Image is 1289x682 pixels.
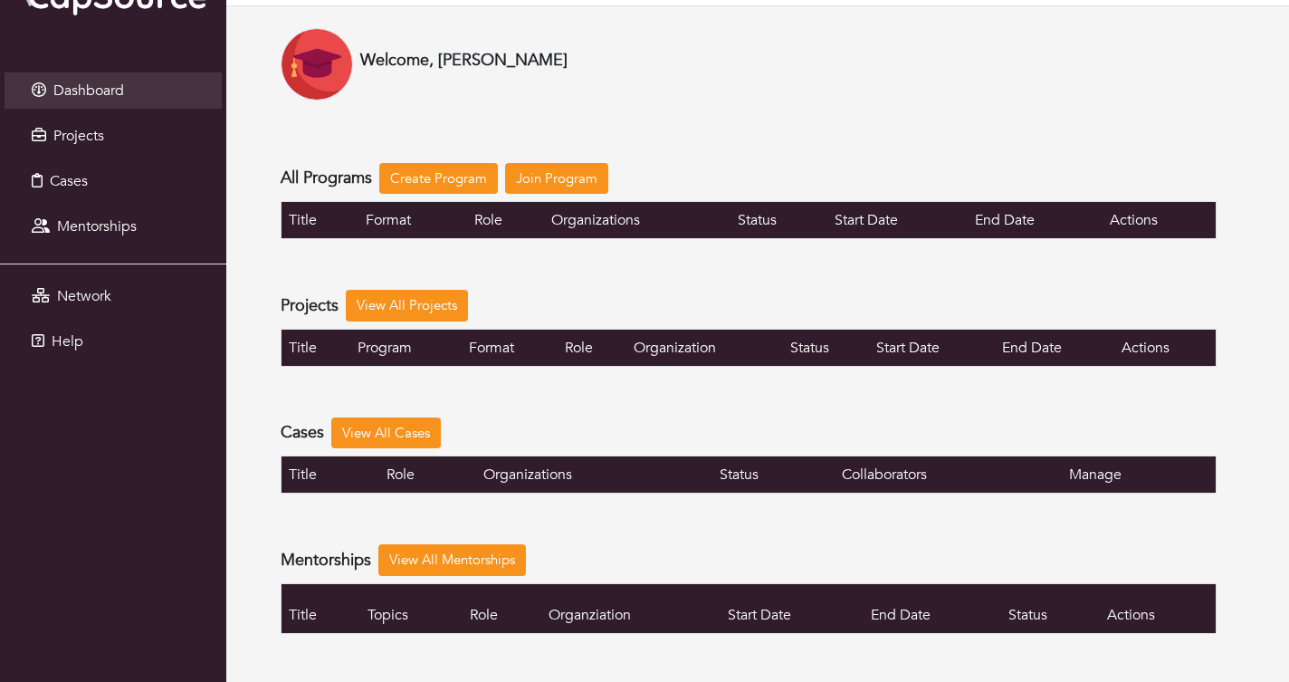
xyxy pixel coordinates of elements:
[360,51,568,71] h4: Welcome, [PERSON_NAME]
[379,456,476,494] th: Role
[350,329,462,366] th: Program
[282,583,361,633] th: Title
[281,168,372,188] h4: All Programs
[281,551,371,571] h4: Mentorships
[730,202,827,239] th: Status
[5,118,222,154] a: Projects
[50,171,88,191] span: Cases
[783,329,869,366] th: Status
[467,202,544,239] th: Role
[541,583,721,633] th: Organziation
[282,202,359,239] th: Title
[5,278,222,314] a: Network
[1001,583,1100,633] th: Status
[1114,329,1216,366] th: Actions
[281,28,353,101] img: Student-Icon-6b6867cbad302adf8029cb3ecf392088beec6a544309a027beb5b4b4576828a8.png
[57,216,137,236] span: Mentorships
[1100,583,1216,633] th: Actions
[835,456,1062,494] th: Collaborators
[712,456,835,494] th: Status
[505,163,608,195] a: Join Program
[281,296,339,316] h4: Projects
[626,329,783,366] th: Organization
[57,286,111,306] span: Network
[360,583,463,633] th: Topics
[331,418,441,449] a: View All Cases
[346,290,468,322] a: View All Projects
[721,583,864,633] th: Start Date
[282,329,351,366] th: Title
[476,456,712,494] th: Organizations
[827,202,969,239] th: Start Date
[53,126,104,146] span: Projects
[462,329,559,366] th: Format
[53,81,124,101] span: Dashboard
[378,544,526,576] a: View All Mentorships
[463,583,541,633] th: Role
[281,423,324,443] h4: Cases
[282,456,380,494] th: Title
[1062,456,1216,494] th: Manage
[558,329,626,366] th: Role
[5,163,222,199] a: Cases
[968,202,1102,239] th: End Date
[379,163,498,195] a: Create Program
[5,323,222,360] a: Help
[864,583,1001,633] th: End Date
[1103,202,1217,239] th: Actions
[544,202,730,239] th: Organizations
[52,331,83,351] span: Help
[358,202,466,239] th: Format
[5,72,222,109] a: Dashboard
[869,329,995,366] th: Start Date
[995,329,1114,366] th: End Date
[5,208,222,245] a: Mentorships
